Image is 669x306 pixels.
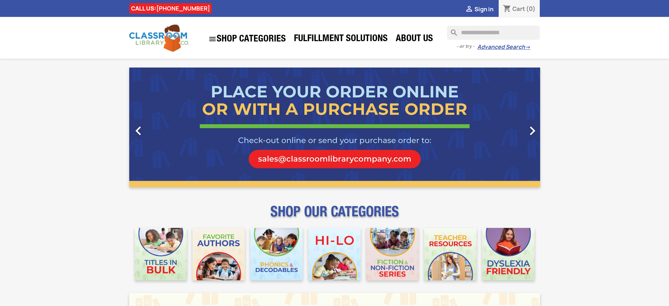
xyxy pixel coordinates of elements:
span: → [525,44,530,51]
span: Sign in [474,5,493,13]
div: CALL US: [129,3,212,14]
i:  [208,35,217,43]
p: SHOP OUR CATEGORIES [129,210,540,222]
span: Cart [512,5,525,13]
a: About Us [392,32,437,46]
a: [PHONE_NUMBER] [156,5,210,12]
a: SHOP CATEGORIES [205,31,289,47]
i:  [465,5,473,14]
input: Search [447,26,540,40]
i:  [524,122,541,140]
i:  [130,122,147,140]
a:  Sign in [465,5,493,13]
img: CLC_Phonics_And_Decodables_Mobile.jpg [250,228,303,280]
a: Fulfillment Solutions [290,32,391,46]
img: Classroom Library Company [129,25,189,52]
img: CLC_Bulk_Mobile.jpg [135,228,187,280]
span: - or try - [457,43,477,50]
i: search [447,26,455,34]
img: CLC_Fiction_Nonfiction_Mobile.jpg [366,228,419,280]
img: CLC_Favorite_Authors_Mobile.jpg [192,228,245,280]
a: Previous [129,68,191,187]
span: (0) [526,5,536,13]
i: shopping_cart [503,5,511,13]
img: CLC_Dyslexia_Mobile.jpg [482,228,534,280]
a: Advanced Search→ [477,44,530,51]
ul: Carousel container [129,68,540,187]
img: CLC_Teacher_Resources_Mobile.jpg [424,228,477,280]
img: CLC_HiLo_Mobile.jpg [308,228,361,280]
a: Next [478,68,540,187]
